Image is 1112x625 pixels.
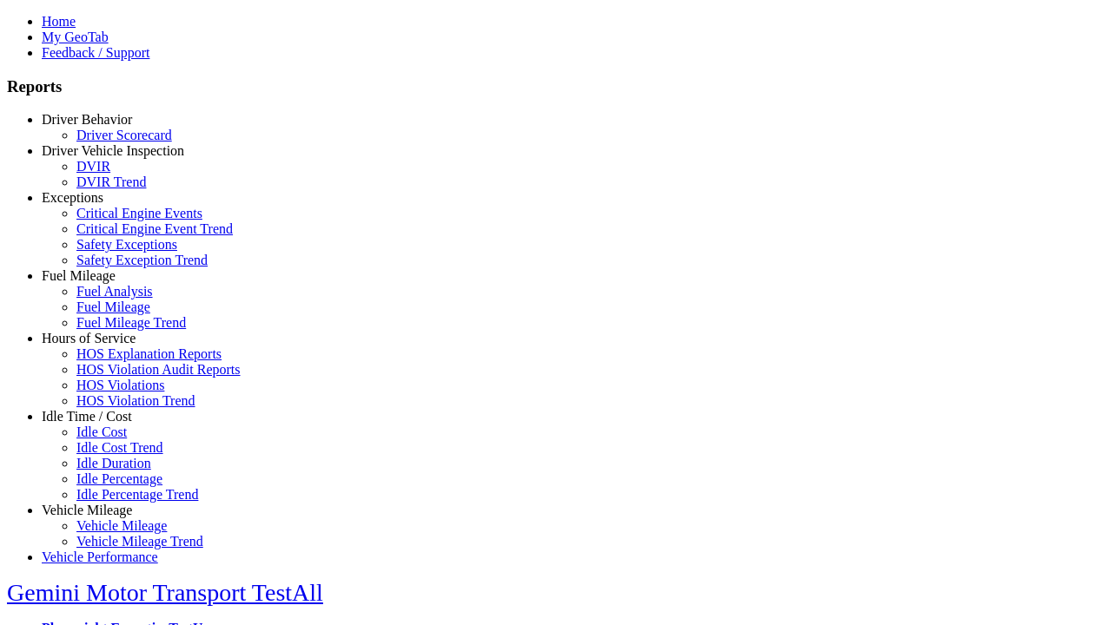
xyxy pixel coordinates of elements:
[76,424,127,439] a: Idle Cost
[76,253,208,267] a: Safety Exception Trend
[76,221,233,236] a: Critical Engine Event Trend
[76,128,172,142] a: Driver Scorecard
[76,518,167,533] a: Vehicle Mileage
[76,393,195,408] a: HOS Violation Trend
[42,45,149,60] a: Feedback / Support
[76,440,163,455] a: Idle Cost Trend
[42,409,132,424] a: Idle Time / Cost
[76,456,151,470] a: Idle Duration
[42,30,109,44] a: My GeoTab
[76,378,164,392] a: HOS Violations
[76,174,146,189] a: DVIR Trend
[76,487,198,502] a: Idle Percentage Trend
[42,331,136,345] a: Hours of Service
[76,315,186,330] a: Fuel Mileage Trend
[76,159,110,174] a: DVIR
[42,503,132,517] a: Vehicle Mileage
[42,549,158,564] a: Vehicle Performance
[42,14,76,29] a: Home
[42,268,116,283] a: Fuel Mileage
[76,362,241,377] a: HOS Violation Audit Reports
[76,206,202,220] a: Critical Engine Events
[42,112,132,127] a: Driver Behavior
[76,284,153,299] a: Fuel Analysis
[76,299,150,314] a: Fuel Mileage
[76,346,222,361] a: HOS Explanation Reports
[7,579,323,606] a: Gemini Motor Transport TestAll
[42,190,103,205] a: Exceptions
[7,77,1105,96] h3: Reports
[76,471,162,486] a: Idle Percentage
[76,237,177,252] a: Safety Exceptions
[42,143,184,158] a: Driver Vehicle Inspection
[76,534,203,549] a: Vehicle Mileage Trend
